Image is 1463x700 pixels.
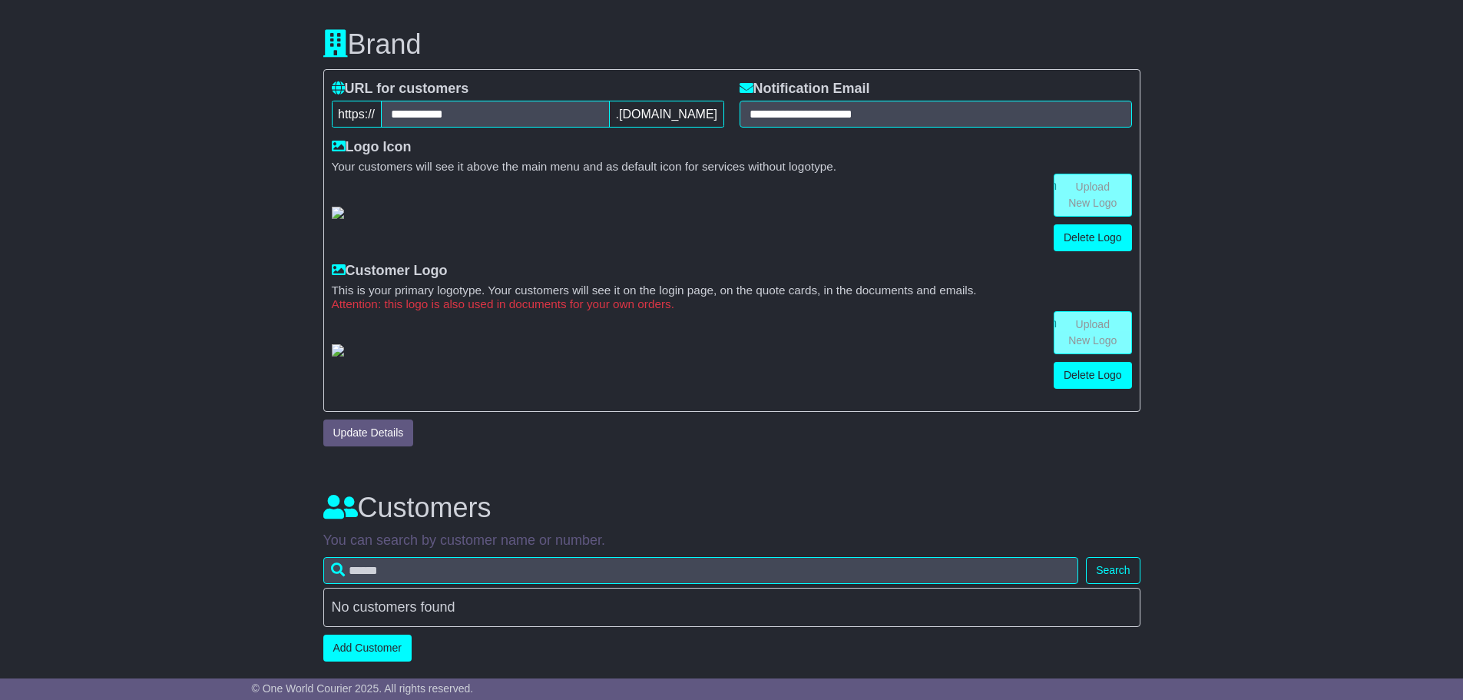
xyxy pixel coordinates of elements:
span: © One World Courier 2025. All rights reserved. [252,682,474,695]
a: Delete Logo [1054,362,1132,389]
a: Add Customer [323,635,412,662]
small: Attention: this logo is also used in documents for your own orders. [332,297,1132,311]
img: GetCustomerLogo [332,344,344,357]
a: Delete Logo [1054,224,1132,251]
span: https:// [332,101,382,128]
span: .[DOMAIN_NAME] [609,101,723,128]
h3: Customers [323,493,1140,523]
small: This is your primary logotype. Your customers will see it on the login page, on the quote cards, ... [332,284,1132,297]
label: Notification Email [740,81,870,98]
label: Logo Icon [332,139,412,156]
button: Update Details [323,420,414,446]
p: You can search by customer name or number. [323,532,1140,549]
div: No customers found [332,599,1132,616]
a: Upload New Logo [1054,174,1132,217]
a: Upload New Logo [1054,311,1132,354]
label: Customer Logo [332,263,448,280]
h3: Brand [323,29,1140,60]
small: Your customers will see it above the main menu and as default icon for services without logotype. [332,160,1132,174]
label: URL for customers [332,81,469,98]
img: GetResellerIconLogo [332,207,344,219]
button: Search [1086,557,1140,584]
